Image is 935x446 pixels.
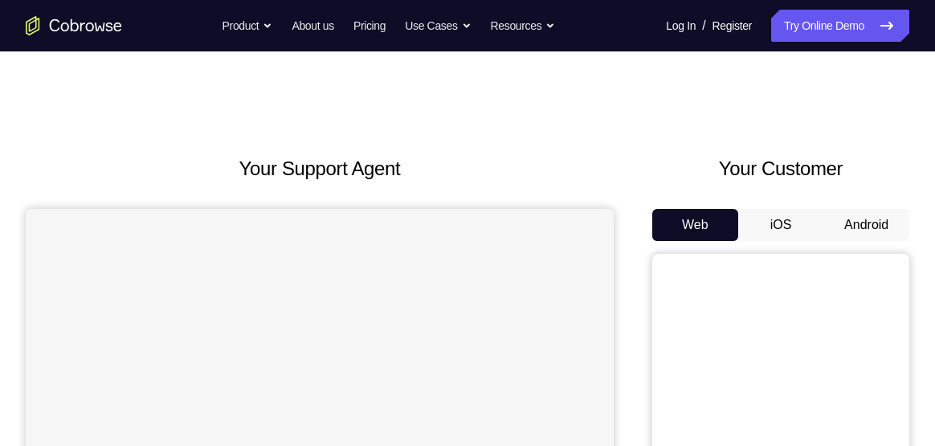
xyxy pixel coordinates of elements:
[652,154,909,183] h2: Your Customer
[823,209,909,241] button: Android
[26,154,614,183] h2: Your Support Agent
[26,16,122,35] a: Go to the home page
[771,10,909,42] a: Try Online Demo
[652,209,738,241] button: Web
[292,10,333,42] a: About us
[223,10,273,42] button: Product
[353,10,386,42] a: Pricing
[712,10,752,42] a: Register
[405,10,471,42] button: Use Cases
[666,10,696,42] a: Log In
[702,16,705,35] span: /
[491,10,556,42] button: Resources
[738,209,824,241] button: iOS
